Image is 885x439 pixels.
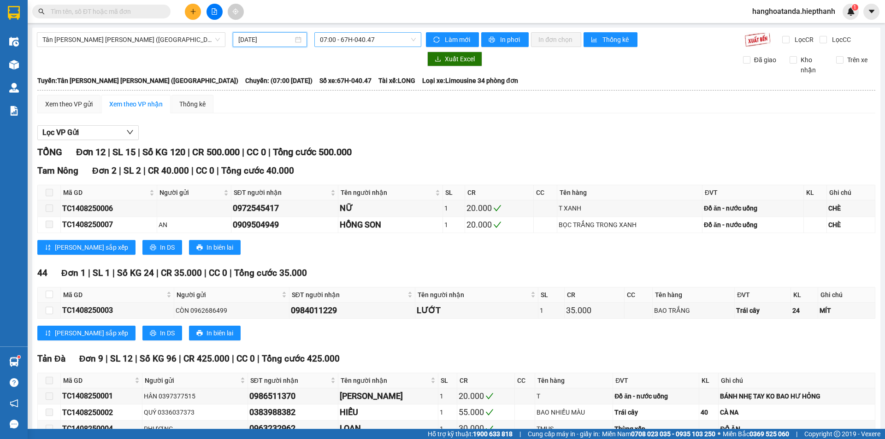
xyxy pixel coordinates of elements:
[204,268,206,278] span: |
[10,378,18,387] span: question-circle
[92,165,117,176] span: Đơn 2
[338,404,438,421] td: HIẾU
[61,268,86,278] span: Đơn 1
[719,373,875,388] th: Ghi chú
[338,421,438,437] td: LOAN
[37,268,47,278] span: 44
[144,391,246,401] div: HÂN 0397377515
[183,353,230,364] span: CR 425.000
[126,129,134,136] span: down
[320,33,416,47] span: 07:00 - 67H-040.47
[233,218,336,231] div: 0909504949
[117,268,154,278] span: Số KG 24
[192,146,240,158] span: CR 500.000
[217,165,219,176] span: |
[138,146,140,158] span: |
[29,7,106,63] b: Công Ty xe khách HIỆP THÀNH
[196,244,203,252] span: printer
[145,375,238,386] span: Người gửi
[10,420,18,428] span: message
[159,187,222,198] span: Người gửi
[191,165,194,176] span: |
[9,83,19,93] img: warehouse-icon
[535,373,613,388] th: Tên hàng
[538,287,565,303] th: SL
[106,353,108,364] span: |
[76,146,106,158] span: Đơn 12
[62,423,141,434] div: TC1408250004
[828,220,873,230] div: CHÈ
[735,287,791,303] th: ĐVT
[61,404,142,421] td: TC1408250002
[135,353,137,364] span: |
[444,220,463,230] div: 1
[445,54,475,64] span: Xuất Excel
[233,202,336,215] div: 0972545417
[459,406,513,419] div: 55.000
[62,390,141,402] div: TC1408250001
[37,326,136,340] button: sort-ascending[PERSON_NAME] sắp xếp
[804,185,827,200] th: KL
[565,287,625,303] th: CR
[150,330,156,337] span: printer
[531,32,581,47] button: In đơn chọn
[702,185,804,200] th: ĐVT
[179,353,181,364] span: |
[9,60,19,70] img: warehouse-icon
[79,353,104,364] span: Đơn 9
[160,242,175,252] span: In DS
[457,373,515,388] th: CR
[653,287,735,303] th: Tên hàng
[8,6,20,20] img: logo-vxr
[144,424,246,434] div: PHƯỢNG
[273,146,352,158] span: Tổng cước 500.000
[602,429,715,439] span: Miền Nam
[231,200,338,217] td: 0972545417
[88,268,90,278] span: |
[614,407,697,417] div: Trái cây
[493,221,501,229] span: check
[51,6,159,17] input: Tìm tên, số ĐT hoặc mã đơn
[828,35,852,45] span: Lọc CC
[435,56,441,63] span: download
[720,407,873,417] div: CÀ NA
[45,330,51,337] span: sort-ascending
[221,165,294,176] span: Tổng cước 40.000
[190,8,196,15] span: plus
[792,305,816,316] div: 24
[704,220,802,230] div: Đồ ăn - nước uống
[853,4,856,11] span: 1
[110,353,133,364] span: SL 12
[291,304,413,317] div: 0984011229
[61,200,157,217] td: TC1408250006
[445,35,472,45] span: Làm mới
[42,127,79,138] span: Lọc VP Gửi
[62,304,172,316] div: TC1408250003
[160,328,175,338] span: In DS
[852,4,858,11] sup: 1
[37,146,62,158] span: TỔNG
[9,106,19,116] img: solution-icon
[62,407,141,418] div: TC1408250002
[818,287,875,303] th: Ghi chú
[63,375,133,386] span: Mã GD
[338,217,443,233] td: HỒNG SON
[378,76,415,86] span: Tài xế: LONG
[140,353,177,364] span: Số KG 96
[485,408,494,416] span: check
[268,146,271,158] span: |
[61,421,142,437] td: TC1408250004
[745,6,843,17] span: hanghoatanda.hiepthanh
[161,268,202,278] span: CR 35.000
[177,290,280,300] span: Người gửi
[250,375,329,386] span: SĐT người nhận
[245,76,313,86] span: Chuyến: (07:00 [DATE])
[123,7,223,23] b: [DOMAIN_NAME]
[466,218,531,231] div: 20.000
[185,4,201,20] button: plus
[489,36,496,44] span: printer
[188,146,190,158] span: |
[242,146,244,158] span: |
[701,407,717,417] div: 40
[485,392,494,400] span: check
